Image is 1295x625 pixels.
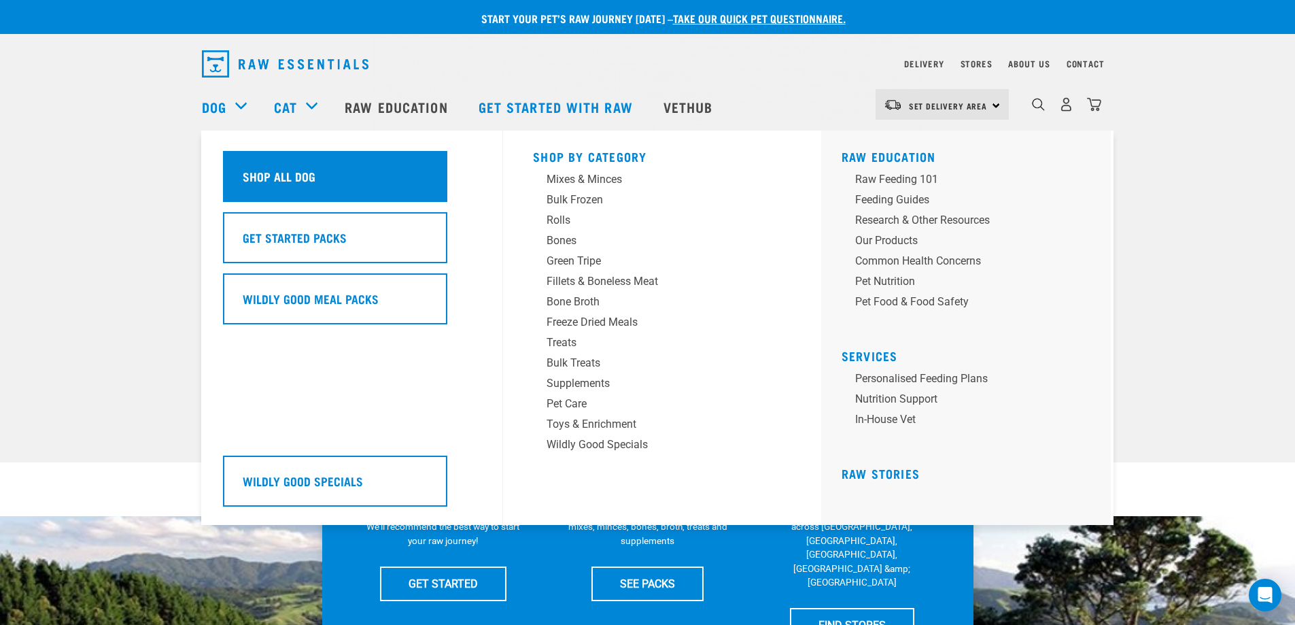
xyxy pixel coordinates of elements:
[533,437,791,457] a: Wildly Good Specials
[842,411,1100,432] a: In-house vet
[772,492,932,590] p: We have 17 stores specialising in raw pet food &amp; nutritional advice across [GEOGRAPHIC_DATA],...
[533,294,791,314] a: Bone Broth
[904,61,944,66] a: Delivery
[547,273,759,290] div: Fillets & Boneless Meat
[855,294,1067,310] div: Pet Food & Food Safety
[533,375,791,396] a: Supplements
[191,45,1105,83] nav: dropdown navigation
[465,80,650,134] a: Get started with Raw
[223,151,481,212] a: Shop All Dog
[243,229,347,246] h5: Get Started Packs
[533,314,791,335] a: Freeze Dried Meals
[1067,61,1105,66] a: Contact
[533,150,791,161] h5: Shop By Category
[1087,97,1101,112] img: home-icon@2x.png
[842,233,1100,253] a: Our Products
[547,192,759,208] div: Bulk Frozen
[547,171,759,188] div: Mixes & Minces
[547,253,759,269] div: Green Tripe
[1059,97,1073,112] img: user.png
[243,472,363,490] h5: Wildly Good Specials
[855,233,1067,249] div: Our Products
[533,355,791,375] a: Bulk Treats
[547,212,759,229] div: Rolls
[533,253,791,273] a: Green Tripe
[591,567,704,601] a: SEE PACKS
[842,371,1100,391] a: Personalised Feeding Plans
[533,171,791,192] a: Mixes & Minces
[842,349,1100,360] h5: Services
[223,273,481,335] a: Wildly Good Meal Packs
[547,233,759,249] div: Bones
[533,273,791,294] a: Fillets & Boneless Meat
[547,396,759,412] div: Pet Care
[842,294,1100,314] a: Pet Food & Food Safety
[1008,61,1050,66] a: About Us
[243,167,315,185] h5: Shop All Dog
[547,294,759,310] div: Bone Broth
[842,171,1100,192] a: Raw Feeding 101
[380,567,506,601] a: GET STARTED
[547,375,759,392] div: Supplements
[547,416,759,433] div: Toys & Enrichment
[533,335,791,355] a: Treats
[855,253,1067,269] div: Common Health Concerns
[533,192,791,212] a: Bulk Frozen
[547,314,759,331] div: Freeze Dried Meals
[533,212,791,233] a: Rolls
[533,396,791,416] a: Pet Care
[842,273,1100,294] a: Pet Nutrition
[961,61,992,66] a: Stores
[842,153,936,160] a: Raw Education
[650,80,730,134] a: Vethub
[842,192,1100,212] a: Feeding Guides
[842,470,920,477] a: Raw Stories
[202,97,226,117] a: Dog
[202,50,368,78] img: Raw Essentials Logo
[243,290,379,307] h5: Wildly Good Meal Packs
[223,212,481,273] a: Get Started Packs
[855,171,1067,188] div: Raw Feeding 101
[533,233,791,253] a: Bones
[547,355,759,371] div: Bulk Treats
[673,15,846,21] a: take our quick pet questionnaire.
[547,335,759,351] div: Treats
[533,416,791,437] a: Toys & Enrichment
[223,456,481,517] a: Wildly Good Specials
[274,97,297,117] a: Cat
[1032,98,1045,111] img: home-icon-1@2x.png
[842,391,1100,411] a: Nutrition Support
[842,253,1100,273] a: Common Health Concerns
[884,99,902,111] img: van-moving.png
[842,212,1100,233] a: Research & Other Resources
[547,437,759,453] div: Wildly Good Specials
[855,192,1067,208] div: Feeding Guides
[855,273,1067,290] div: Pet Nutrition
[855,212,1067,229] div: Research & Other Resources
[1249,579,1281,611] div: Open Intercom Messenger
[331,80,464,134] a: Raw Education
[909,103,988,108] span: Set Delivery Area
